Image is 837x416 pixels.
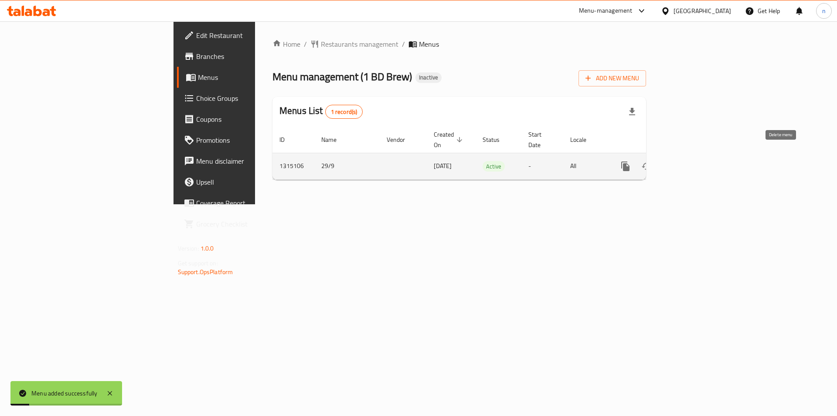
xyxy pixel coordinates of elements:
[279,104,363,119] h2: Menus List
[387,134,416,145] span: Vendor
[674,6,731,16] div: [GEOGRAPHIC_DATA]
[419,39,439,49] span: Menus
[321,134,348,145] span: Name
[196,93,306,103] span: Choice Groups
[310,39,398,49] a: Restaurants management
[196,156,306,166] span: Menu disclaimer
[521,153,563,179] td: -
[321,39,398,49] span: Restaurants management
[178,243,199,254] span: Version:
[622,101,643,122] div: Export file
[178,266,233,278] a: Support.OpsPlatform
[198,72,306,83] span: Menus
[563,153,608,179] td: All
[314,153,380,179] td: 29/9
[196,177,306,187] span: Upsell
[196,51,306,62] span: Branches
[196,114,306,124] span: Coupons
[570,134,598,145] span: Locale
[177,88,313,109] a: Choice Groups
[177,25,313,46] a: Edit Restaurant
[177,193,313,213] a: Coverage Report
[483,162,505,172] span: Active
[434,160,452,172] span: [DATE]
[578,70,646,86] button: Add New Menu
[434,129,465,150] span: Created On
[272,39,646,49] nav: breadcrumb
[196,135,306,145] span: Promotions
[483,134,511,145] span: Status
[196,198,306,208] span: Coverage Report
[196,219,306,229] span: Grocery Checklist
[177,213,313,234] a: Grocery Checklist
[272,67,412,86] span: Menu management ( 1 BD Brew )
[326,108,363,116] span: 1 record(s)
[608,127,706,153] th: Actions
[177,172,313,193] a: Upsell
[177,130,313,151] a: Promotions
[177,67,313,88] a: Menus
[615,156,636,177] button: more
[31,388,98,398] div: Menu added successfully
[415,72,442,83] div: Inactive
[177,46,313,67] a: Branches
[585,73,639,84] span: Add New Menu
[177,151,313,172] a: Menu disclaimer
[528,129,553,150] span: Start Date
[402,39,405,49] li: /
[325,105,363,119] div: Total records count
[177,109,313,130] a: Coupons
[178,258,218,269] span: Get support on:
[196,30,306,41] span: Edit Restaurant
[279,134,296,145] span: ID
[822,6,826,16] span: n
[272,127,706,180] table: enhanced table
[579,6,633,16] div: Menu-management
[201,243,214,254] span: 1.0.0
[415,74,442,81] span: Inactive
